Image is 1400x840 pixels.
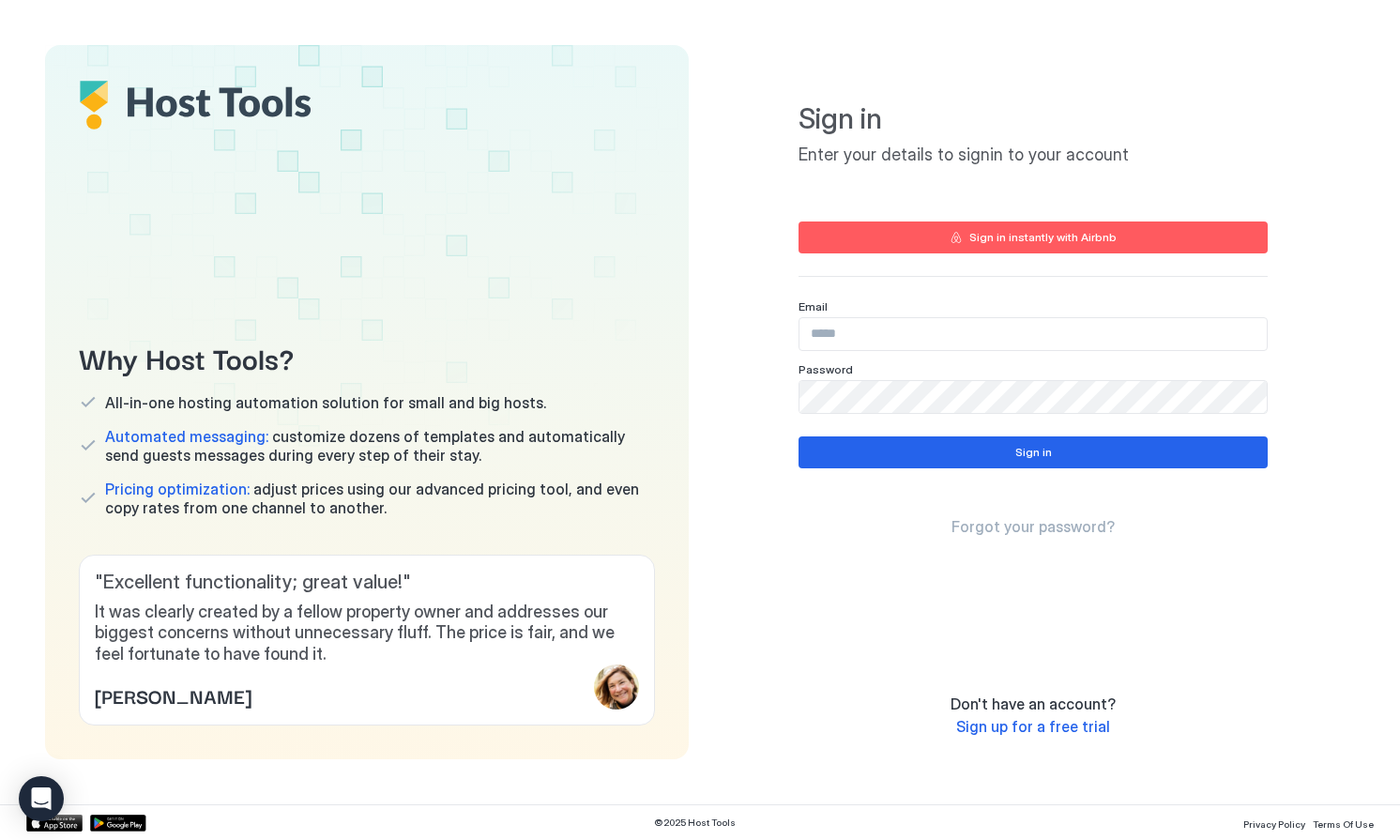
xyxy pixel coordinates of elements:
[951,517,1115,537] a: Forgot your password?
[799,101,1268,137] span: Sign in
[95,602,639,665] span: It was clearly created by a fellow property owner and addresses our biggest concerns without unne...
[956,717,1110,737] a: Sign up for a free trial
[951,517,1115,536] span: Forgot your password?
[1015,444,1052,461] div: Sign in
[594,664,639,710] div: profile
[799,318,1267,350] input: Input Field
[79,336,655,378] span: Why Host Tools?
[105,480,250,498] span: Pricing optimization:
[105,427,268,446] span: Automated messaging:
[105,480,655,517] span: adjust prices using our advanced pricing tool, and even copy rates from one channel to another.
[95,681,251,710] span: [PERSON_NAME]
[956,717,1110,736] span: Sign up for a free trial
[654,817,736,829] span: © 2025 Host Tools
[969,229,1117,246] div: Sign in instantly with Airbnb
[799,381,1267,413] input: Input Field
[799,299,828,313] span: Email
[799,436,1268,468] button: Sign in
[1313,818,1374,830] span: Terms Of Use
[951,695,1116,713] span: Don't have an account?
[105,393,546,412] span: All-in-one hosting automation solution for small and big hosts.
[1243,813,1305,832] a: Privacy Policy
[799,145,1268,166] span: Enter your details to signin to your account
[26,815,83,832] a: App Store
[799,221,1268,253] button: Sign in instantly with Airbnb
[19,776,64,821] div: Open Intercom Messenger
[105,427,655,465] span: customize dozens of templates and automatically send guests messages during every step of their s...
[95,571,639,594] span: " Excellent functionality; great value! "
[1313,813,1374,832] a: Terms Of Use
[799,362,853,376] span: Password
[90,815,146,832] a: Google Play Store
[1243,818,1305,830] span: Privacy Policy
